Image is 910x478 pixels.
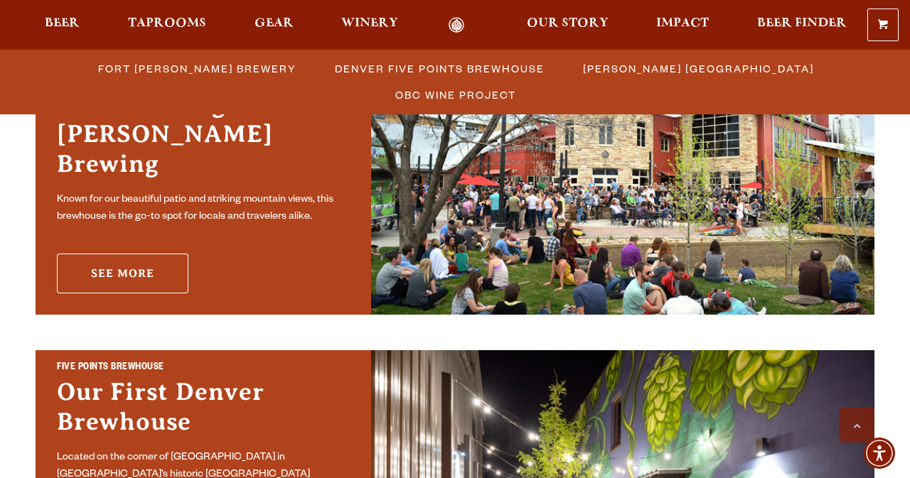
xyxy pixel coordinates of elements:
[119,17,215,33] a: Taprooms
[45,18,80,29] span: Beer
[57,361,350,377] h2: Five Points Brewhouse
[255,18,294,29] span: Gear
[332,17,407,33] a: Winery
[245,17,303,33] a: Gear
[128,18,206,29] span: Taprooms
[36,17,89,33] a: Beer
[647,17,718,33] a: Impact
[656,18,709,29] span: Impact
[864,438,895,469] div: Accessibility Menu
[326,58,552,79] a: Denver Five Points Brewhouse
[371,52,874,315] img: Fort Collins Brewery & Taproom'
[839,407,874,442] a: Scroll to top
[335,58,545,79] span: Denver Five Points Brewhouse
[57,377,350,444] h3: Our First Denver Brewhouse
[583,58,814,79] span: [PERSON_NAME] [GEOGRAPHIC_DATA]
[341,18,398,29] span: Winery
[429,17,483,33] a: Odell Home
[57,254,188,293] a: See More
[90,58,304,79] a: Fort [PERSON_NAME] Brewery
[57,192,350,226] p: Known for our beautiful patio and striking mountain views, this brewhouse is the go-to spot for l...
[574,58,821,79] a: [PERSON_NAME] [GEOGRAPHIC_DATA]
[395,85,516,105] span: OBC Wine Project
[57,89,350,186] h3: The Founding Home of [PERSON_NAME] Brewing
[527,18,609,29] span: Our Story
[748,17,856,33] a: Beer Finder
[757,18,847,29] span: Beer Finder
[387,85,523,105] a: OBC Wine Project
[98,58,296,79] span: Fort [PERSON_NAME] Brewery
[518,17,618,33] a: Our Story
